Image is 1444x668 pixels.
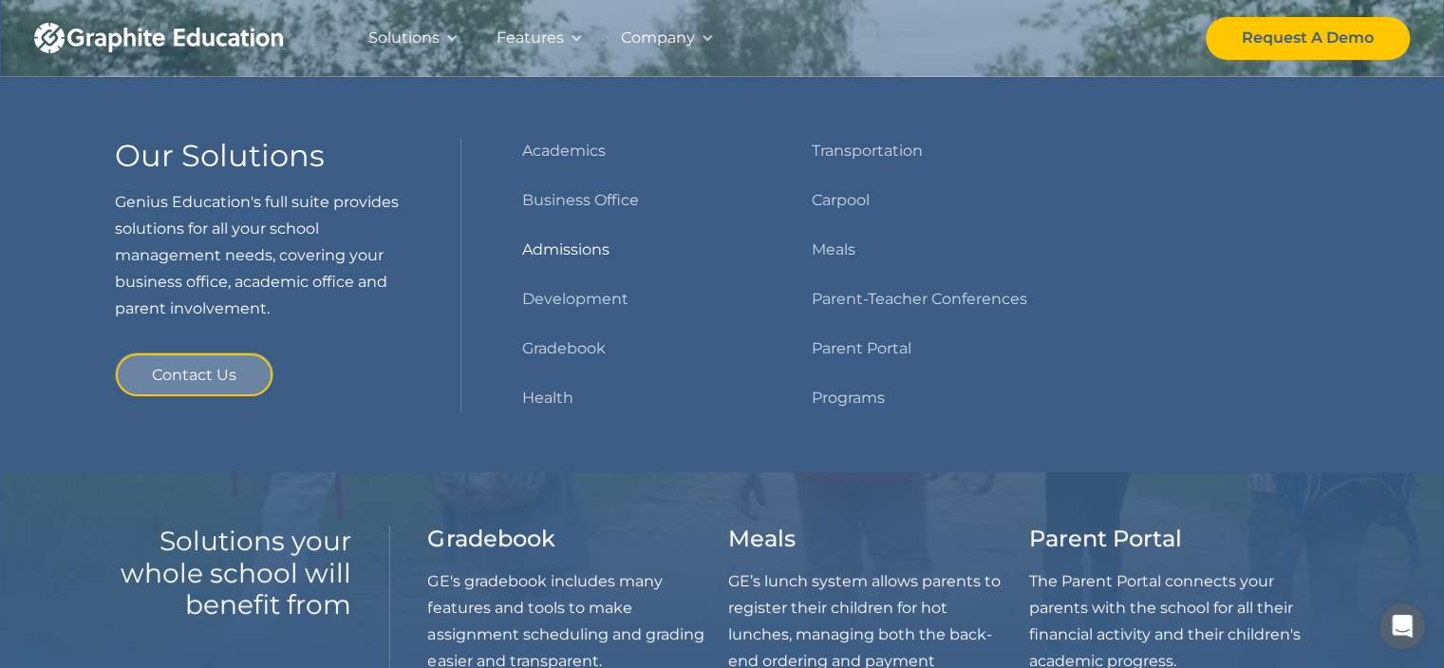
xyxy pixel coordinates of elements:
[1242,25,1374,51] div: Request A Demo
[1379,603,1425,649] iframe: Intercom live chat
[728,525,796,553] h3: Meals
[812,138,923,164] a: Transportation
[497,25,564,51] div: Features
[812,335,911,362] a: Parent Portal
[1029,525,1182,553] h3: Parent Portal
[115,138,325,174] h3: Our Solutions
[368,25,440,51] div: Solutions
[1206,17,1410,60] a: Request A Demo
[522,286,628,313] a: Development
[522,385,573,411] a: Health
[812,187,870,214] a: Carpool
[812,385,885,411] a: Programs
[152,362,236,389] div: Contact Us
[522,335,606,362] a: Gradebook
[522,138,606,164] a: Academics
[115,189,401,322] p: Genius Education's full suite provides solutions for all your school management needs, covering y...
[621,25,695,51] div: Company
[428,525,555,553] h3: Gradebook
[812,237,855,263] a: Meals
[522,237,609,263] a: Admissions
[115,525,351,621] h2: Solutions your whole school will benefit from
[522,187,639,214] a: Business Office
[812,286,1027,313] a: Parent-Teacher Conferences
[115,353,273,395] a: Contact Us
